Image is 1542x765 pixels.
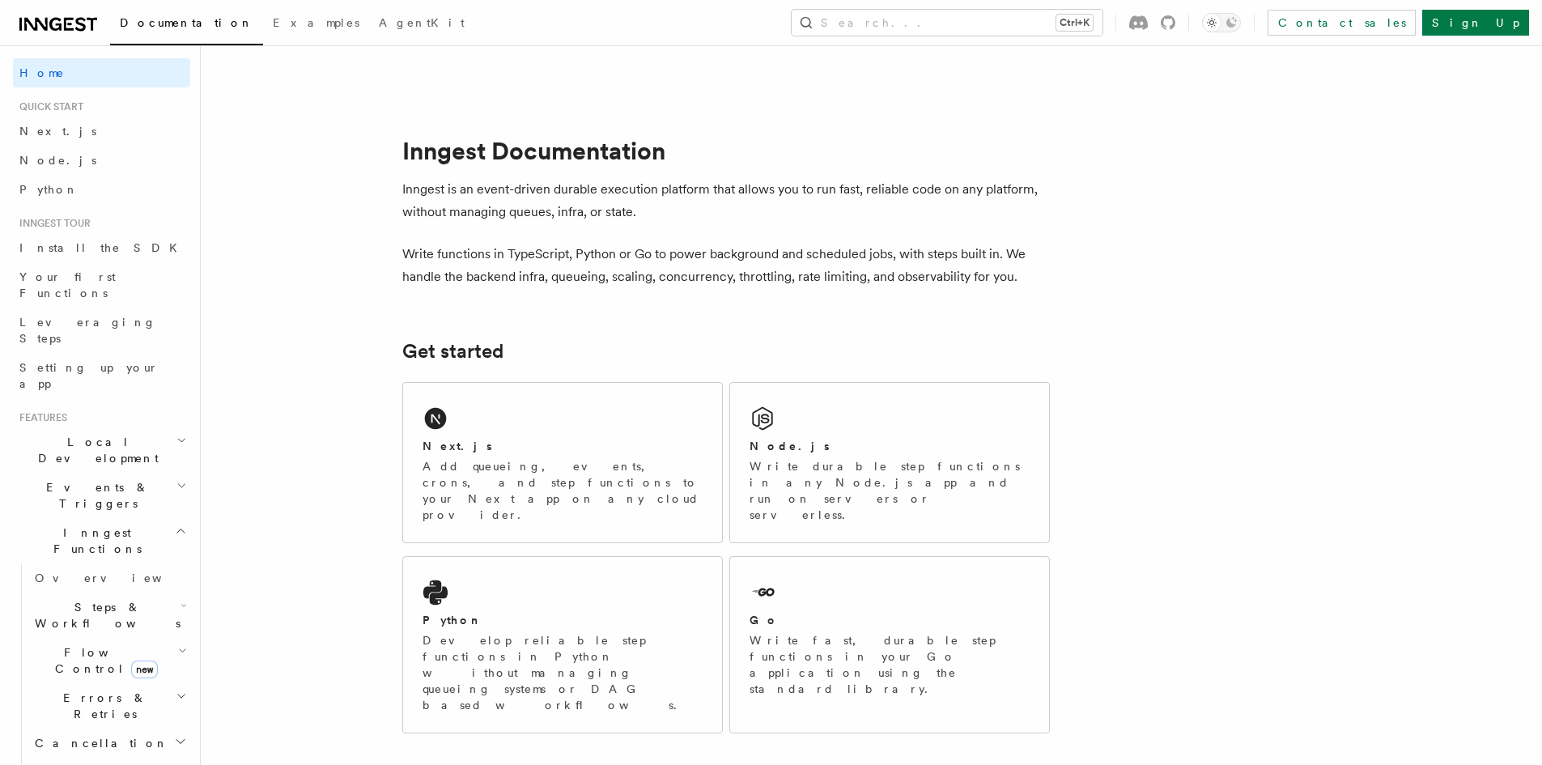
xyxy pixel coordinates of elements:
[19,270,116,300] span: Your first Functions
[13,58,190,87] a: Home
[28,644,178,677] span: Flow Control
[423,438,492,454] h2: Next.js
[13,473,190,518] button: Events & Triggers
[13,217,91,230] span: Inngest tour
[13,146,190,175] a: Node.js
[13,479,176,512] span: Events & Triggers
[13,233,190,262] a: Install the SDK
[13,308,190,353] a: Leveraging Steps
[402,178,1050,223] p: Inngest is an event-driven durable execution platform that allows you to run fast, reliable code ...
[19,65,65,81] span: Home
[13,427,190,473] button: Local Development
[19,316,156,345] span: Leveraging Steps
[402,556,723,733] a: PythonDevelop reliable step functions in Python without managing queueing systems or DAG based wo...
[729,382,1050,543] a: Node.jsWrite durable step functions in any Node.js app and run on servers or serverless.
[13,100,83,113] span: Quick start
[402,243,1050,288] p: Write functions in TypeScript, Python or Go to power background and scheduled jobs, with steps bu...
[13,525,175,557] span: Inngest Functions
[402,136,1050,165] h1: Inngest Documentation
[13,175,190,204] a: Python
[28,683,190,729] button: Errors & Retries
[28,638,190,683] button: Flow Controlnew
[423,458,703,523] p: Add queueing, events, crons, and step functions to your Next app on any cloud provider.
[131,661,158,678] span: new
[13,353,190,398] a: Setting up your app
[402,340,503,363] a: Get started
[750,612,779,628] h2: Go
[19,361,159,390] span: Setting up your app
[750,438,830,454] h2: Node.js
[750,458,1030,523] p: Write durable step functions in any Node.js app and run on servers or serverless.
[13,117,190,146] a: Next.js
[19,183,79,196] span: Python
[423,632,703,713] p: Develop reliable step functions in Python without managing queueing systems or DAG based workflows.
[13,518,190,563] button: Inngest Functions
[28,593,190,638] button: Steps & Workflows
[423,612,482,628] h2: Python
[28,599,181,631] span: Steps & Workflows
[13,411,67,424] span: Features
[750,632,1030,697] p: Write fast, durable step functions in your Go application using the standard library.
[729,556,1050,733] a: GoWrite fast, durable step functions in your Go application using the standard library.
[35,572,202,584] span: Overview
[28,690,176,722] span: Errors & Retries
[13,262,190,308] a: Your first Functions
[19,125,96,138] span: Next.js
[19,154,96,167] span: Node.js
[19,241,187,254] span: Install the SDK
[28,729,190,758] button: Cancellation
[28,563,190,593] a: Overview
[28,735,168,751] span: Cancellation
[402,382,723,543] a: Next.jsAdd queueing, events, crons, and step functions to your Next app on any cloud provider.
[13,434,176,466] span: Local Development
